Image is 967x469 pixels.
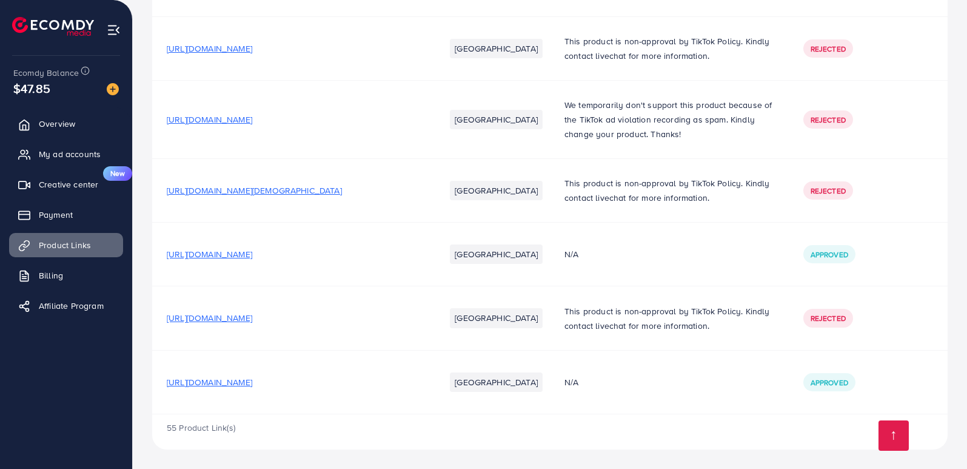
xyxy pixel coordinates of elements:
span: Rejected [811,313,846,323]
span: [URL][DOMAIN_NAME] [167,376,252,388]
span: New [103,166,132,181]
span: Rejected [811,186,846,196]
span: Rejected [811,115,846,125]
span: $47.85 [13,79,50,97]
a: Product Links [9,233,123,257]
img: image [107,83,119,95]
span: [URL][DOMAIN_NAME] [167,113,252,126]
iframe: Chat [915,414,958,460]
span: Approved [811,249,848,260]
li: [GEOGRAPHIC_DATA] [450,39,543,58]
span: [URL][DOMAIN_NAME] [167,42,252,55]
span: Approved [811,377,848,388]
li: [GEOGRAPHIC_DATA] [450,245,543,264]
span: [URL][DOMAIN_NAME][DEMOGRAPHIC_DATA] [167,184,342,197]
li: [GEOGRAPHIC_DATA] [450,181,543,200]
span: Payment [39,209,73,221]
li: [GEOGRAPHIC_DATA] [450,110,543,129]
span: Billing [39,269,63,282]
a: Creative centerNew [9,172,123,197]
img: menu [107,23,121,37]
p: This product is non-approval by TikTok Policy. Kindly contact livechat for more information. [564,34,774,63]
span: N/A [564,248,578,260]
a: Payment [9,203,123,227]
p: We temporarily don't support this product because of the TikTok ad violation recording as spam. K... [564,98,774,141]
span: [URL][DOMAIN_NAME] [167,248,252,260]
span: Affiliate Program [39,300,104,312]
span: 55 Product Link(s) [167,422,235,434]
span: Rejected [811,44,846,54]
a: Billing [9,263,123,288]
li: [GEOGRAPHIC_DATA] [450,308,543,328]
p: This product is non-approval by TikTok Policy. Kindly contact livechat for more information. [564,176,774,205]
li: [GEOGRAPHIC_DATA] [450,373,543,392]
span: [URL][DOMAIN_NAME] [167,312,252,324]
img: logo [12,17,94,36]
span: Overview [39,118,75,130]
p: This product is non-approval by TikTok Policy. Kindly contact livechat for more information. [564,304,774,333]
a: Overview [9,112,123,136]
a: Affiliate Program [9,294,123,318]
span: Product Links [39,239,91,251]
span: N/A [564,376,578,388]
span: Creative center [39,178,98,191]
a: My ad accounts [9,142,123,166]
span: Ecomdy Balance [13,67,79,79]
span: My ad accounts [39,148,101,160]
